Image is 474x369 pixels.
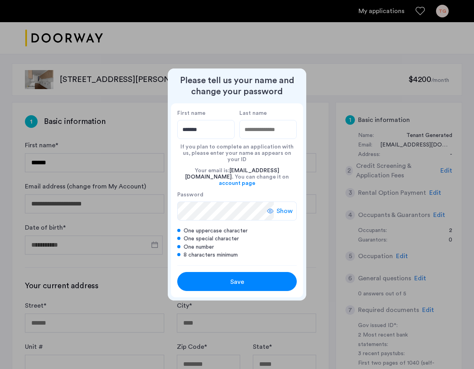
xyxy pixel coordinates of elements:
[230,277,244,287] span: Save
[177,110,235,117] label: First name
[177,227,297,235] div: One uppercase character
[177,251,297,259] div: 8 characters minimum
[277,206,293,216] span: Show
[177,163,297,191] div: Your email is: . You can change it on
[177,243,297,251] div: One number
[239,110,297,117] label: Last name
[219,180,255,186] a: account page
[177,191,274,198] label: Password
[185,168,279,180] span: [EMAIL_ADDRESS][DOMAIN_NAME]
[177,139,297,163] div: If you plan to complete an application with us, please enter your name as appears on your ID
[177,272,297,291] button: button
[177,235,297,243] div: One special character
[171,75,303,97] h2: Please tell us your name and change your password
